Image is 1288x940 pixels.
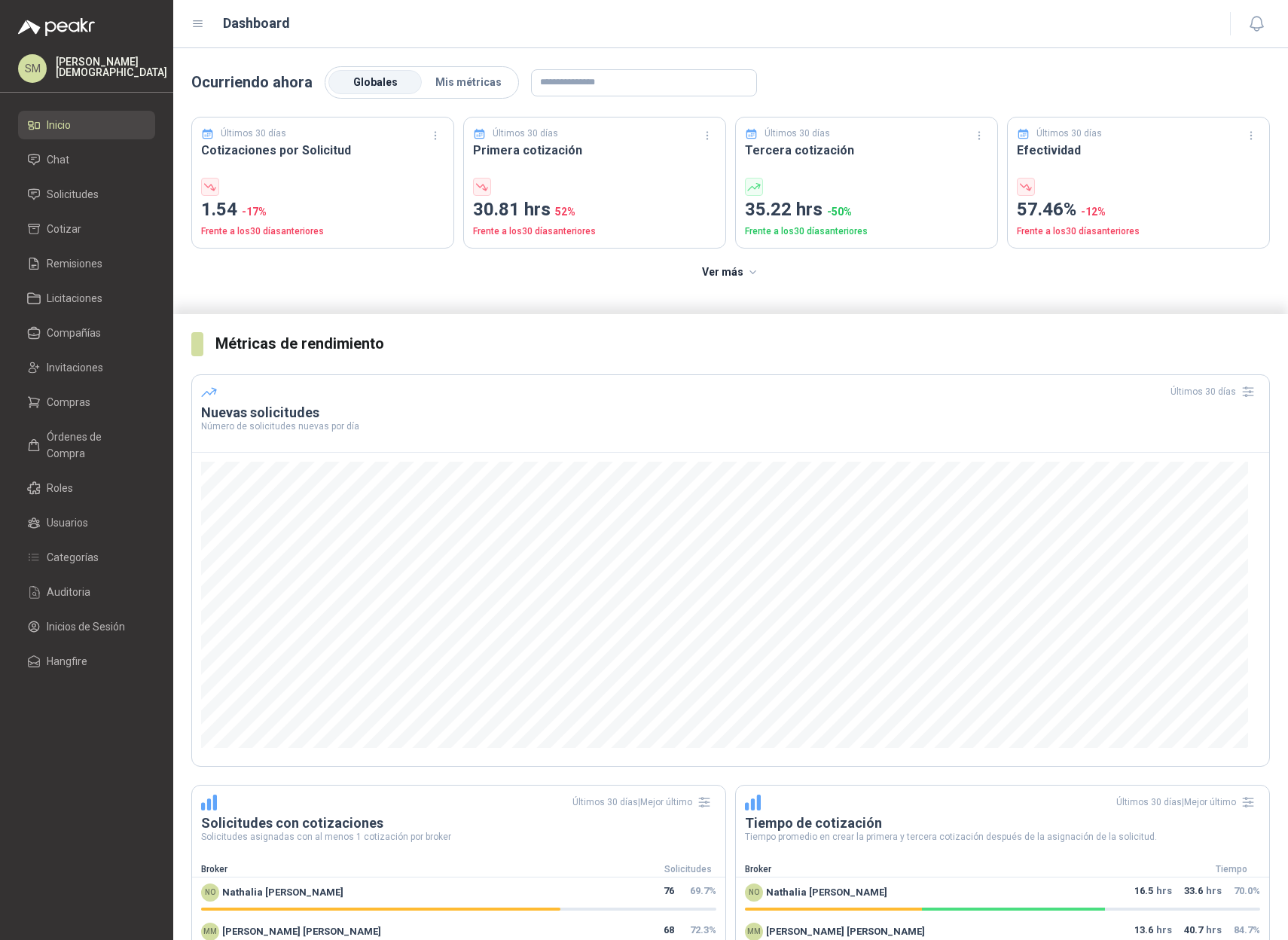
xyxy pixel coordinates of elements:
p: Frente a los 30 días anteriores [201,224,444,239]
span: [PERSON_NAME] [PERSON_NAME] [766,924,925,939]
div: Últimos 30 días [1170,380,1260,404]
span: Categorías [47,549,99,566]
span: -12 % [1081,206,1106,218]
span: Licitaciones [47,290,102,307]
span: 84.7 % [1234,924,1260,935]
p: Frente a los 30 días anteriores [473,224,716,239]
a: Órdenes de Compra [18,423,155,468]
span: -17 % [242,206,267,218]
p: Últimos 30 días [221,127,286,141]
a: Hangfire [18,647,155,676]
span: 69.7 % [690,885,716,896]
p: Tiempo promedio en crear la primera y tercera cotización después de la asignación de la solicitud. [745,832,1260,841]
div: NO [745,884,763,902]
p: Últimos 30 días [765,127,830,141]
span: Compañías [47,325,101,341]
p: Frente a los 30 días anteriores [745,224,988,239]
h3: Tiempo de cotización [745,814,1260,832]
span: Chat [47,151,69,168]
div: Broker [192,862,650,877]
p: Número de solicitudes nuevas por día [201,422,1260,431]
p: hrs [1184,884,1222,902]
span: 72.3 % [690,924,716,935]
p: Últimos 30 días [1036,127,1102,141]
span: Compras [47,394,90,410]
span: Nathalia [PERSON_NAME] [766,885,887,900]
a: Categorías [18,543,155,572]
h3: Cotizaciones por Solicitud [201,141,444,160]
img: Logo peakr [18,18,95,36]
a: Usuarios [18,508,155,537]
a: Compañías [18,319,155,347]
div: Tiempo [1194,862,1269,877]
div: Últimos 30 días | Mejor último [1116,790,1260,814]
span: Inicios de Sesión [47,618,125,635]
span: 16.5 [1134,884,1153,902]
h3: Tercera cotización [745,141,988,160]
span: Solicitudes [47,186,99,203]
div: Solicitudes [650,862,725,877]
div: Broker [736,862,1194,877]
span: Nathalia [PERSON_NAME] [222,885,343,900]
a: Roles [18,474,155,502]
a: Compras [18,388,155,417]
a: Remisiones [18,249,155,278]
div: Últimos 30 días | Mejor último [572,790,716,814]
a: Licitaciones [18,284,155,313]
span: Globales [353,76,398,88]
h3: Efectividad [1017,141,1260,160]
span: -50 % [827,206,852,218]
a: Inicio [18,111,155,139]
p: 35.22 hrs [745,196,988,224]
span: Usuarios [47,514,88,531]
div: NO [201,884,219,902]
p: Últimos 30 días [493,127,558,141]
a: Chat [18,145,155,174]
span: Hangfire [47,653,87,670]
p: hrs [1134,884,1172,902]
p: Solicitudes asignadas con al menos 1 cotización por broker [201,832,716,841]
span: 70.0 % [1234,885,1260,896]
p: 30.81 hrs [473,196,716,224]
div: SM [18,54,47,83]
h3: Nuevas solicitudes [201,404,1260,422]
span: Remisiones [47,255,102,272]
h3: Primera cotización [473,141,716,160]
span: Órdenes de Compra [47,429,141,462]
span: Inicio [47,117,71,133]
p: [PERSON_NAME] [DEMOGRAPHIC_DATA] [56,56,167,78]
a: Inicios de Sesión [18,612,155,641]
span: 76 [664,884,674,902]
span: Roles [47,480,73,496]
p: Frente a los 30 días anteriores [1017,224,1260,239]
a: Auditoria [18,578,155,606]
span: Mis métricas [435,76,502,88]
span: 52 % [555,206,575,218]
span: Cotizar [47,221,81,237]
h3: Solicitudes con cotizaciones [201,814,716,832]
h1: Dashboard [223,13,290,34]
p: Ocurriendo ahora [191,71,313,94]
button: Ver más [694,258,768,288]
a: Invitaciones [18,353,155,382]
span: Auditoria [47,584,90,600]
span: 33.6 [1184,884,1203,902]
span: Invitaciones [47,359,103,376]
a: Cotizar [18,215,155,243]
h3: Métricas de rendimiento [215,332,1270,356]
p: 1.54 [201,196,444,224]
a: Solicitudes [18,180,155,209]
p: 57.46% [1017,196,1260,224]
span: [PERSON_NAME] [PERSON_NAME] [222,924,381,939]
